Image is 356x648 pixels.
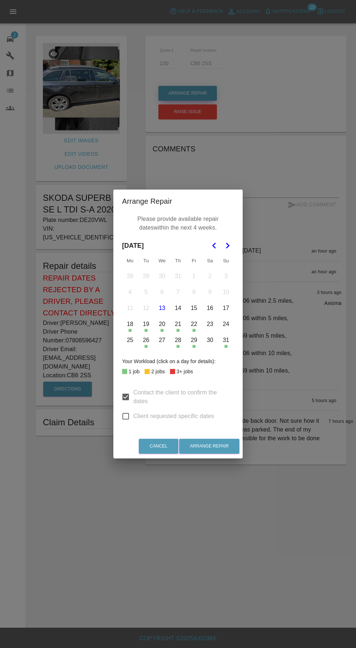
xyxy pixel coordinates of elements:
[170,254,186,268] th: Thursday
[154,285,170,300] button: Wednesday, August 6th, 2025
[218,285,234,300] button: Sunday, August 10th, 2025
[122,254,234,348] table: August 2025
[129,367,139,376] div: 1 job
[179,439,239,454] button: Arrange Repair
[133,388,228,406] span: Contact the client to confirm the dates
[122,254,138,268] th: Monday
[154,333,170,348] button: Wednesday, August 27th, 2025
[218,254,234,268] th: Sunday
[122,357,234,366] div: Your Workload (click on a day for details):
[133,412,214,421] span: Client requested specific dates
[139,439,178,454] button: Cancel
[154,254,170,268] th: Wednesday
[186,317,202,332] button: Friday, August 22nd, 2025
[170,301,186,316] button: Thursday, August 14th, 2025
[113,190,243,213] h2: Arrange Repair
[126,213,230,234] p: Please provide available repair dates within the next 4 weeks.
[202,333,218,348] button: Saturday, August 30th, 2025
[138,269,154,284] button: Tuesday, July 29th, 2025
[138,301,154,316] button: Tuesday, August 12th, 2025
[202,301,218,316] button: Saturday, August 16th, 2025
[218,317,234,332] button: Sunday, August 24th, 2025
[170,333,186,348] button: Thursday, August 28th, 2025
[202,317,218,332] button: Saturday, August 23rd, 2025
[138,254,154,268] th: Tuesday
[170,285,186,300] button: Thursday, August 7th, 2025
[186,269,202,284] button: Friday, August 1st, 2025
[122,317,138,332] button: Monday, August 18th, 2025
[151,367,165,376] div: 2 jobs
[138,317,154,332] button: Tuesday, August 19th, 2025
[186,254,202,268] th: Friday
[186,285,202,300] button: Friday, August 8th, 2025
[186,301,202,316] button: Friday, August 15th, 2025
[122,285,138,300] button: Monday, August 4th, 2025
[218,301,234,316] button: Sunday, August 17th, 2025
[218,333,234,348] button: Sunday, August 31st, 2025
[122,301,138,316] button: Monday, August 11th, 2025
[208,239,221,252] button: Go to the Previous Month
[154,317,170,332] button: Wednesday, August 20th, 2025
[154,269,170,284] button: Wednesday, July 30th, 2025
[202,269,218,284] button: Saturday, August 2nd, 2025
[177,367,193,376] div: 3+ jobs
[170,269,186,284] button: Thursday, July 31st, 2025
[138,285,154,300] button: Tuesday, August 5th, 2025
[122,269,138,284] button: Monday, July 28th, 2025
[221,239,234,252] button: Go to the Next Month
[186,333,202,348] button: Friday, August 29th, 2025
[170,317,186,332] button: Thursday, August 21st, 2025
[154,301,170,316] button: Today, Wednesday, August 13th, 2025
[122,238,144,254] span: [DATE]
[122,333,138,348] button: Monday, August 25th, 2025
[202,254,218,268] th: Saturday
[202,285,218,300] button: Saturday, August 9th, 2025
[138,333,154,348] button: Tuesday, August 26th, 2025
[218,269,234,284] button: Sunday, August 3rd, 2025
